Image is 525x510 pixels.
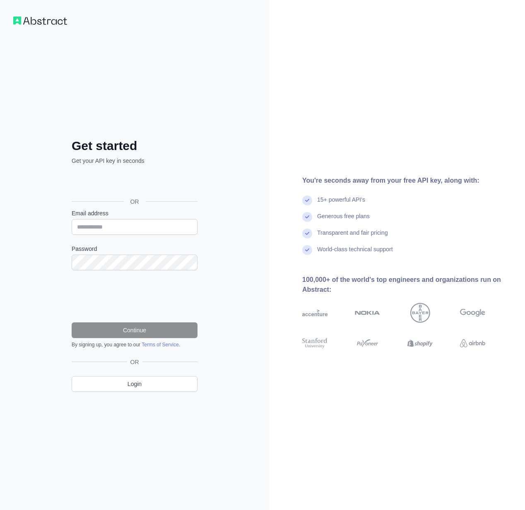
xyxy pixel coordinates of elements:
label: Password [72,245,197,253]
div: 100,000+ of the world's top engineers and organizations run on Abstract: [302,275,512,295]
p: Get your API key in seconds [72,157,197,165]
span: OR [124,198,146,206]
img: stanford university [302,337,328,350]
img: shopify [407,337,433,350]
img: payoneer [355,337,380,350]
img: accenture [302,303,328,323]
iframe: reCAPTCHA [72,280,197,312]
a: Login [72,376,197,392]
img: check mark [302,195,312,205]
img: bayer [410,303,430,323]
div: You're seconds away from your free API key, along with: [302,176,512,186]
img: Workflow [13,17,67,25]
img: airbnb [460,337,485,350]
div: 15+ powerful API's [317,195,365,212]
div: World-class technical support [317,245,393,262]
img: check mark [302,245,312,255]
label: Email address [72,209,197,217]
button: Continue [72,322,197,338]
div: Generous free plans [317,212,370,229]
img: check mark [302,229,312,238]
div: Transparent and fair pricing [317,229,388,245]
div: By signing up, you agree to our . [72,341,197,348]
div: Sign in with Google. Opens in new tab [72,174,196,192]
img: google [460,303,485,323]
img: nokia [355,303,380,323]
h2: Get started [72,138,197,153]
iframe: Sign in with Google Button [67,174,200,192]
span: OR [127,358,142,366]
a: Terms of Service [142,342,178,348]
img: check mark [302,212,312,222]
